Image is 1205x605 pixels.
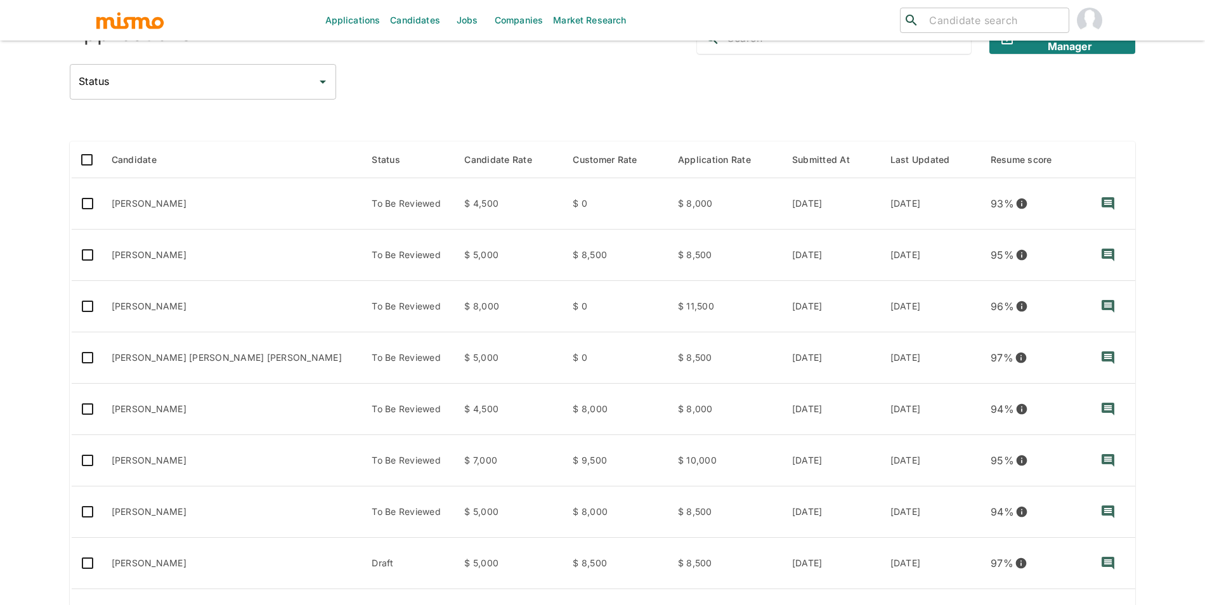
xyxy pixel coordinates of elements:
td: $ 8,500 [563,538,668,589]
span: Last Updated [890,152,967,167]
img: Maria Lujan Ciommo [1077,8,1102,33]
svg: View resume score details [1015,300,1028,313]
td: $ 5,000 [454,538,563,589]
td: Draft [361,538,454,589]
p: 96 % [991,297,1014,315]
p: 97 % [991,349,1013,367]
input: Candidate search [924,11,1064,29]
button: recent-notes [1093,342,1123,373]
td: [DATE] [782,538,880,589]
td: [DATE] [880,538,980,589]
td: $ 8,000 [563,384,668,435]
td: [PERSON_NAME] [101,178,362,230]
td: [DATE] [782,384,880,435]
td: $ 8,500 [668,230,782,281]
span: Status [372,152,417,167]
button: recent-notes [1093,497,1123,527]
td: [PERSON_NAME] [101,281,362,332]
td: $ 5,000 [454,486,563,538]
p: 93 % [991,195,1014,212]
p: 94 % [991,503,1014,521]
td: $ 8,000 [668,178,782,230]
p: 97 % [991,554,1013,572]
td: $ 5,000 [454,230,563,281]
td: [PERSON_NAME] [101,230,362,281]
td: $ 8,000 [668,384,782,435]
td: $ 8,500 [563,230,668,281]
td: To Be Reviewed [361,435,454,486]
button: recent-notes [1093,548,1123,578]
td: [PERSON_NAME] [101,435,362,486]
td: $ 11,500 [668,281,782,332]
td: $ 0 [563,281,668,332]
td: $ 8,500 [668,538,782,589]
td: [DATE] [782,332,880,384]
td: $ 0 [563,178,668,230]
span: Resume score [991,152,1069,167]
td: [DATE] [880,384,980,435]
td: $ 8,500 [668,486,782,538]
td: [DATE] [782,486,880,538]
button: recent-notes [1093,188,1123,219]
svg: View resume score details [1015,505,1028,518]
td: [PERSON_NAME] [101,538,362,589]
td: $ 8,500 [668,332,782,384]
td: $ 5,000 [454,332,563,384]
td: [PERSON_NAME] [101,384,362,435]
td: [DATE] [782,230,880,281]
svg: View resume score details [1015,454,1028,467]
td: [DATE] [782,435,880,486]
p: 95 % [991,452,1014,469]
td: To Be Reviewed [361,332,454,384]
span: Candidate Rate [464,152,549,167]
button: recent-notes [1093,445,1123,476]
td: To Be Reviewed [361,230,454,281]
td: $ 8,000 [563,486,668,538]
td: [DATE] [880,230,980,281]
svg: View resume score details [1015,197,1028,210]
td: $ 4,500 [454,384,563,435]
td: [DATE] [880,178,980,230]
svg: View resume score details [1015,403,1028,415]
td: [DATE] [880,435,980,486]
button: Open [314,73,332,91]
td: [DATE] [880,281,980,332]
td: [DATE] [782,178,880,230]
td: To Be Reviewed [361,281,454,332]
td: $ 7,000 [454,435,563,486]
span: Customer Rate [573,152,653,167]
td: To Be Reviewed [361,384,454,435]
td: [PERSON_NAME] [101,486,362,538]
td: $ 8,000 [454,281,563,332]
button: recent-notes [1093,394,1123,424]
span: Candidate [112,152,173,167]
img: logo [95,11,165,30]
td: $ 10,000 [668,435,782,486]
span: Submitted At [792,152,866,167]
td: To Be Reviewed [361,178,454,230]
td: $ 0 [563,332,668,384]
td: [DATE] [880,332,980,384]
svg: View resume score details [1015,557,1027,569]
p: 95 % [991,246,1014,264]
button: recent-notes [1093,240,1123,270]
svg: View resume score details [1015,351,1027,364]
p: 94 % [991,400,1014,418]
td: To Be Reviewed [361,486,454,538]
svg: View resume score details [1015,249,1028,261]
td: [PERSON_NAME] [PERSON_NAME] [PERSON_NAME] [101,332,362,384]
span: Application Rate [678,152,767,167]
button: recent-notes [1093,291,1123,322]
td: [DATE] [782,281,880,332]
td: $ 4,500 [454,178,563,230]
td: [DATE] [880,486,980,538]
td: $ 9,500 [563,435,668,486]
